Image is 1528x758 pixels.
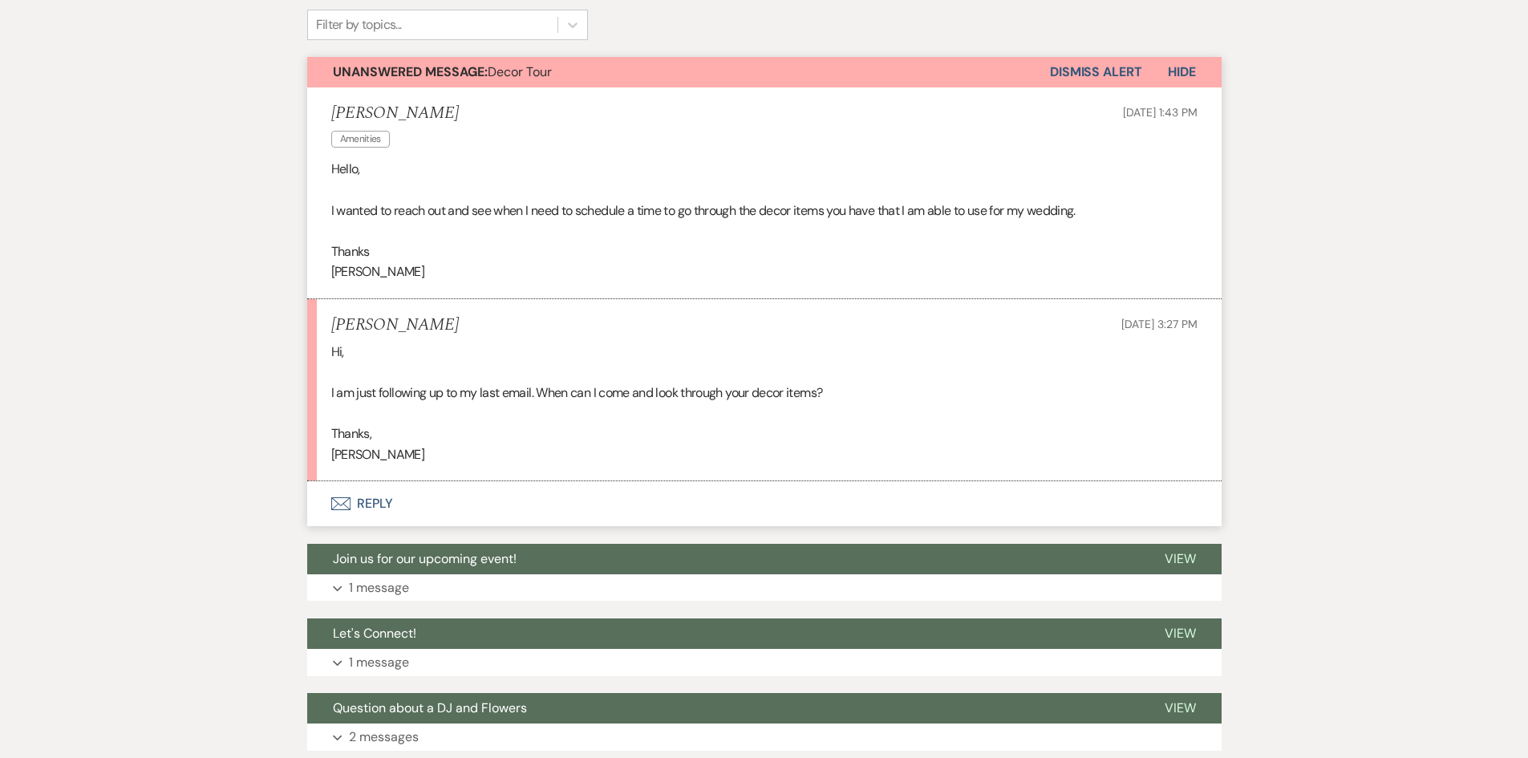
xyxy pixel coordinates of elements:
span: Let's Connect! [333,625,416,642]
p: Thanks, [331,424,1198,444]
button: Unanswered Message:Decor Tour [307,57,1050,87]
button: Question about a DJ and Flowers [307,693,1139,724]
p: 2 messages [349,727,419,748]
span: View [1165,550,1196,567]
strong: Unanswered Message: [333,63,488,80]
p: 1 message [349,652,409,673]
button: 2 messages [307,724,1222,751]
p: Thanks [331,241,1198,262]
p: 1 message [349,578,409,598]
span: View [1165,699,1196,716]
button: Dismiss Alert [1050,57,1142,87]
span: Join us for our upcoming event! [333,550,517,567]
span: Decor Tour [333,63,552,80]
h5: [PERSON_NAME] [331,103,459,124]
button: View [1139,544,1222,574]
button: View [1139,618,1222,649]
span: [DATE] 3:27 PM [1121,317,1197,331]
span: Hide [1168,63,1196,80]
span: Question about a DJ and Flowers [333,699,527,716]
button: Reply [307,481,1222,526]
p: I am just following up to my last email. When can I come and look through your decor items? [331,383,1198,403]
p: Hi, [331,342,1198,363]
p: I wanted to reach out and see when I need to schedule a time to go through the decor items you ha... [331,201,1198,221]
button: Hide [1142,57,1222,87]
button: Join us for our upcoming event! [307,544,1139,574]
button: 1 message [307,649,1222,676]
button: View [1139,693,1222,724]
div: Filter by topics... [316,15,402,34]
button: Let's Connect! [307,618,1139,649]
h5: [PERSON_NAME] [331,315,459,335]
span: [DATE] 1:43 PM [1123,105,1197,120]
p: [PERSON_NAME] [331,444,1198,465]
button: 1 message [307,574,1222,602]
span: Amenities [331,131,390,148]
p: [PERSON_NAME] [331,261,1198,282]
span: View [1165,625,1196,642]
p: Hello, [331,159,1198,180]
